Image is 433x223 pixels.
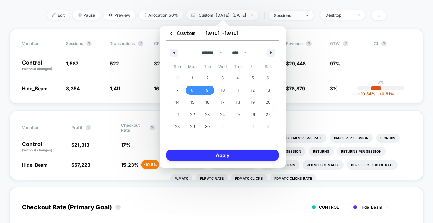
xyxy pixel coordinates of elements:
span: $ [71,162,90,168]
button: ? [306,41,312,46]
span: 30 [205,121,210,133]
button: 16 [200,96,215,108]
span: Thu [230,61,245,72]
li: Pdp Atc Clicks Rate [270,174,316,183]
button: 12 [245,84,260,96]
span: 11 [236,84,240,96]
div: sessions [274,13,301,18]
p: | [380,85,381,90]
span: Wed [215,61,230,72]
img: end [251,14,253,16]
span: 1 [191,72,193,84]
span: 8,354 [66,85,80,91]
li: Signups [376,133,400,143]
span: Hide_Beam [22,162,48,168]
li: Plp Atc Rate [196,174,228,183]
span: 18 [236,96,240,108]
p: Control [22,60,59,71]
button: 2 [200,72,215,84]
span: $ [71,142,89,148]
span: 17 % [121,142,131,148]
span: 9 [206,84,209,96]
span: 3% [330,85,338,91]
span: Pause [73,10,100,20]
span: -20.54 % [358,91,375,96]
span: 14 [175,96,180,108]
span: 26 [250,108,255,121]
span: 1,411 [110,85,120,91]
button: 25 [230,108,245,121]
span: 13 [266,84,270,96]
span: Checkout Rate [121,123,146,133]
span: (without changes) [22,67,52,71]
span: 78,879 [289,85,305,91]
button: 27 [260,108,275,121]
span: Profit [71,125,82,130]
button: ? [343,41,348,46]
img: end [358,14,360,16]
span: 5 [252,72,254,84]
button: Apply [166,150,279,161]
span: Mon [185,61,200,72]
span: $ [286,85,305,91]
span: 7 [176,84,179,96]
span: 27 [266,108,270,121]
span: 57,223 [74,162,90,168]
span: CONTROL [319,205,339,210]
span: 3 [221,72,224,84]
span: Variation [22,123,59,133]
span: + [379,91,382,96]
button: 18 [230,96,245,108]
span: 522 [110,60,119,66]
span: Tue [200,61,215,72]
button: 30 [200,121,215,133]
button: 21 [170,108,185,121]
img: calendar [191,13,195,17]
button: 20 [260,96,275,108]
span: 10 [221,84,225,96]
span: | [262,10,269,20]
span: $ [286,60,306,66]
span: 17 [221,96,225,108]
button: ? [115,205,121,210]
span: 29 [190,121,195,133]
div: Desktop [325,13,352,18]
button: ? [86,125,91,130]
span: 21,313 [74,142,89,148]
span: 15.23 % [121,162,139,168]
span: 19 [251,96,255,108]
button: ? [138,41,143,46]
span: OTW [330,41,367,46]
li: Product Details Views Rate [265,133,326,143]
span: 28 [175,121,180,133]
span: Variation [22,41,59,46]
button: Custom[DATE] -[DATE] [166,30,279,41]
li: Pdp Atc Clicks [231,174,267,183]
span: Sat [260,61,275,72]
button: 1 [185,72,200,84]
span: CI [374,41,411,46]
span: 25 [235,108,240,121]
span: 2 [206,72,209,84]
span: Preview [104,10,135,20]
button: 17 [215,96,230,108]
span: 12 [251,84,255,96]
button: 22 [185,108,200,121]
span: 8 [191,84,193,96]
button: 11 [230,84,245,96]
span: 97% [330,60,340,66]
li: Plp Atc [170,174,192,183]
span: Sessions [66,41,83,46]
button: ? [86,41,92,46]
span: Fri [245,61,260,72]
img: end [306,15,309,16]
span: 15 [190,96,195,108]
button: 15 [185,96,200,108]
span: Revenue [286,41,303,46]
button: 6 [260,72,275,84]
p: Control [22,141,65,153]
img: end [78,13,82,17]
span: Custom: [DATE] - [DATE] [186,10,258,20]
button: 28 [170,121,185,133]
button: 4 [230,72,245,84]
